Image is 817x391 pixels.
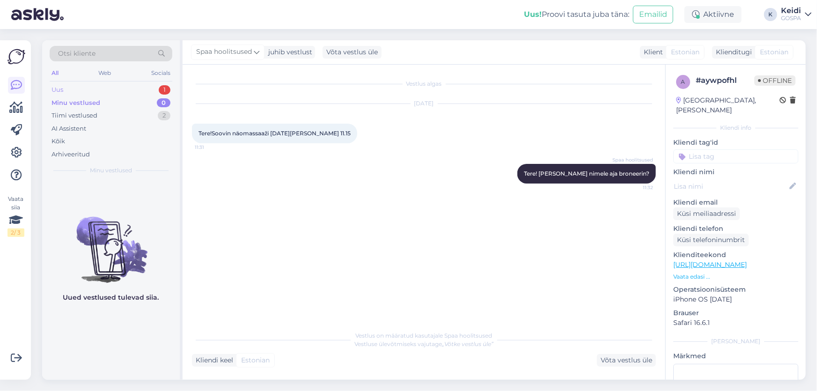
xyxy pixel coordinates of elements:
span: Spaa hoolitsused [196,47,252,57]
div: Tiimi vestlused [52,111,97,120]
span: 11:31 [195,144,230,151]
div: Keidi [781,7,801,15]
img: Askly Logo [7,48,25,66]
div: GOSPA [781,15,801,22]
p: Safari 16.6.1 [673,318,798,328]
div: Vestlus algas [192,80,656,88]
span: Estonian [760,47,788,57]
p: Märkmed [673,351,798,361]
div: Klienditugi [712,47,752,57]
span: Tere! [PERSON_NAME] nimele aja broneerin? [524,170,649,177]
div: [GEOGRAPHIC_DATA], [PERSON_NAME] [676,96,780,115]
input: Lisa tag [673,149,798,163]
div: Vaata siia [7,195,24,237]
a: KeidiGOSPA [781,7,811,22]
p: Kliendi tag'id [673,138,798,148]
p: Operatsioonisüsteem [673,285,798,295]
button: Emailid [633,6,673,23]
div: Kliendi keel [192,355,233,365]
div: Küsi telefoninumbrit [673,234,749,246]
span: Minu vestlused [90,166,132,175]
p: Kliendi nimi [673,167,798,177]
img: No chats [42,200,180,284]
div: # aywpofhl [696,75,754,86]
div: Minu vestlused [52,98,100,108]
span: Vestlus on määratud kasutajale Spaa hoolitsused [356,332,493,339]
span: Tere!Soovin näomassaaži [DATE][PERSON_NAME] 11.15 [199,130,351,137]
p: Kliendi email [673,198,798,207]
span: Spaa hoolitsused [612,156,653,163]
p: Vaata edasi ... [673,273,798,281]
span: Estonian [671,47,699,57]
div: Klient [640,47,663,57]
p: Kliendi telefon [673,224,798,234]
p: iPhone OS [DATE] [673,295,798,304]
div: Socials [149,67,172,79]
p: Klienditeekond [673,250,798,260]
div: All [50,67,60,79]
span: Offline [754,75,795,86]
span: a [681,78,685,85]
div: AI Assistent [52,124,86,133]
div: 2 / 3 [7,229,24,237]
div: 2 [158,111,170,120]
div: 0 [157,98,170,108]
span: 11:32 [618,184,653,191]
p: Uued vestlused tulevad siia. [63,293,159,302]
p: Brauser [673,308,798,318]
div: juhib vestlust [265,47,312,57]
span: Vestluse ülevõtmiseks vajutage [354,340,493,347]
div: Arhiveeritud [52,150,90,159]
div: Web [97,67,113,79]
div: Võta vestlus üle [323,46,382,59]
div: Küsi meiliaadressi [673,207,740,220]
div: Kliendi info [673,124,798,132]
input: Lisa nimi [674,181,788,192]
div: 1 [159,85,170,95]
div: Uus [52,85,63,95]
div: K [764,8,777,21]
b: Uus! [524,10,542,19]
i: „Võtke vestlus üle” [442,340,493,347]
div: Aktiivne [685,6,742,23]
div: Võta vestlus üle [597,354,656,367]
span: Estonian [241,355,270,365]
div: Kõik [52,137,65,146]
div: Proovi tasuta juba täna: [524,9,629,20]
span: Otsi kliente [58,49,96,59]
div: [PERSON_NAME] [673,337,798,346]
a: [URL][DOMAIN_NAME] [673,260,747,269]
div: [DATE] [192,99,656,108]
